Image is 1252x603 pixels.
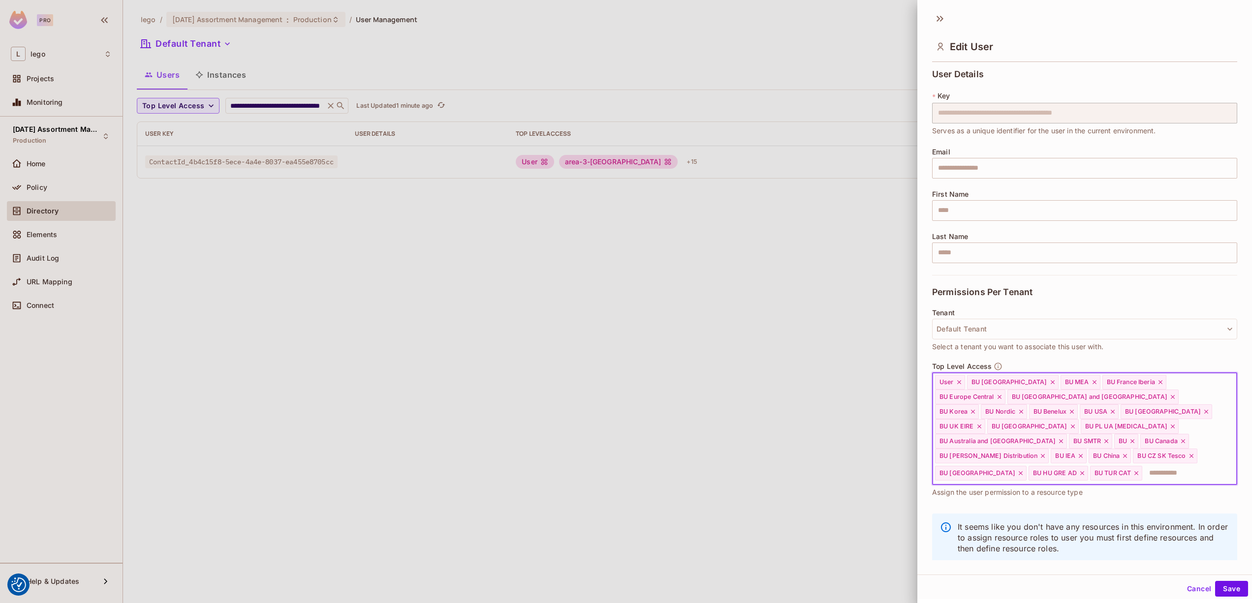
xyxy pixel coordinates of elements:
span: BU France Iberia [1107,378,1155,386]
span: BU [GEOGRAPHIC_DATA] and [GEOGRAPHIC_DATA] [1012,393,1167,401]
div: BU China [1089,449,1131,463]
span: First Name [932,190,969,198]
span: BU HU GRE AD [1033,469,1077,477]
div: User [935,375,965,390]
div: BU [GEOGRAPHIC_DATA] [1121,404,1212,419]
div: BU Australia and [GEOGRAPHIC_DATA] [935,434,1067,449]
span: BU Korea [939,408,968,416]
button: Cancel [1183,581,1215,597]
div: BU [PERSON_NAME] Distribution [935,449,1049,463]
span: BU [GEOGRAPHIC_DATA] [939,469,1015,477]
span: BU UK EIRE [939,422,974,430]
div: BU [GEOGRAPHIC_DATA] [967,375,1059,390]
span: BU TUR CAT [1095,469,1131,477]
span: BU USA [1084,408,1107,416]
span: BU [PERSON_NAME] Distribution [939,452,1037,460]
div: BU CZ SK Tesco [1133,449,1197,463]
div: BU Benelux [1029,404,1078,419]
div: BU HU GRE AD [1029,466,1088,481]
span: BU [GEOGRAPHIC_DATA] [1125,408,1201,416]
span: BU Europe Central [939,393,994,401]
span: BU [GEOGRAPHIC_DATA] [992,422,1067,430]
span: BU CZ SK Tesco [1137,452,1186,460]
span: BU Canada [1145,437,1177,445]
div: BU [GEOGRAPHIC_DATA] [987,419,1079,434]
div: BU [1114,434,1138,449]
button: Default Tenant [932,319,1237,339]
div: BU SMTR [1069,434,1112,449]
div: BU PL UA [MEDICAL_DATA] [1081,419,1179,434]
div: BU [GEOGRAPHIC_DATA] [935,466,1027,481]
button: Save [1215,581,1248,597]
div: BU Korea [935,404,979,419]
div: BU USA [1080,404,1119,419]
span: BU PL UA [MEDICAL_DATA] [1085,422,1167,430]
span: Assign the user permission to a resource type [932,487,1083,498]
div: BU TUR CAT [1090,466,1143,481]
span: User Details [932,69,984,79]
span: BU [1119,437,1127,445]
div: BU [GEOGRAPHIC_DATA] and [GEOGRAPHIC_DATA] [1007,390,1179,404]
div: BU Europe Central [935,390,1005,404]
button: Consent Preferences [11,577,26,592]
p: It seems like you don't have any resources in this environment. In order to assign resource roles... [958,521,1229,554]
span: Email [932,148,950,156]
span: Serves as a unique identifier for the user in the current environment. [932,125,1156,136]
span: Key [938,92,950,100]
span: BU Nordic [985,408,1015,416]
div: BU Nordic [981,404,1027,419]
div: BU France Iberia [1102,375,1166,390]
span: BU SMTR [1073,437,1101,445]
span: BU Australia and [GEOGRAPHIC_DATA] [939,437,1056,445]
div: BU UK EIRE [935,419,985,434]
img: Revisit consent button [11,577,26,592]
div: BU IEA [1051,449,1087,463]
span: Last Name [932,233,968,241]
span: Select a tenant you want to associate this user with. [932,341,1103,352]
div: BU Canada [1140,434,1189,449]
div: BU MEA [1061,375,1100,390]
span: User [939,378,954,386]
span: BU IEA [1055,452,1075,460]
span: Edit User [950,41,993,53]
span: BU China [1093,452,1120,460]
button: Open [1232,427,1234,429]
span: Permissions Per Tenant [932,287,1033,297]
span: BU Benelux [1033,408,1067,416]
span: BU MEA [1065,378,1089,386]
span: BU [GEOGRAPHIC_DATA] [971,378,1047,386]
span: Top Level Access [932,362,992,370]
span: Tenant [932,309,955,317]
